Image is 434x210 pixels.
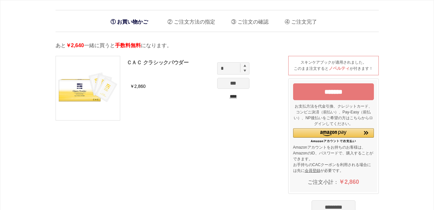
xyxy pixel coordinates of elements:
[244,64,246,67] img: spinplus.gif
[66,43,84,48] span: ￥2,640
[127,60,189,65] a: ＣＡＣ クラシックパウダー
[163,14,215,27] li: ご注文方法の指定
[293,175,374,189] div: ご注文小計：
[56,56,120,120] img: ＣＡＣ クラシックパウダー
[288,56,379,75] div: スキンケアブックが適用されました。 このまま注文すると が付きます！
[293,103,374,127] p: お支払方法を代金引換、クレジットカード、コンビニ決済（前払い）、Pay-Easy（前払い）、NP後払いをご希望の方はこちらからログインしてください。
[226,14,269,27] li: ご注文の確認
[115,43,141,48] span: 手数料無料
[280,14,317,27] li: ご注文完了
[305,168,320,173] a: 会員登録
[339,179,359,185] span: ￥2,860
[329,66,350,71] span: ノベルティ
[107,15,151,28] li: お買い物かご
[244,69,246,72] img: spinminus.gif
[56,42,379,49] p: あと 一緒に買うと になります。
[293,128,374,143] div: Amazon Pay - Amazonアカウントをお使いください
[293,144,374,173] p: Amazonアカウントをお持ちのお客様は、AmazonのID、パスワードで、購入することができます。 お手持ちのCACクーポンを利用される場合には先に が必要です。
